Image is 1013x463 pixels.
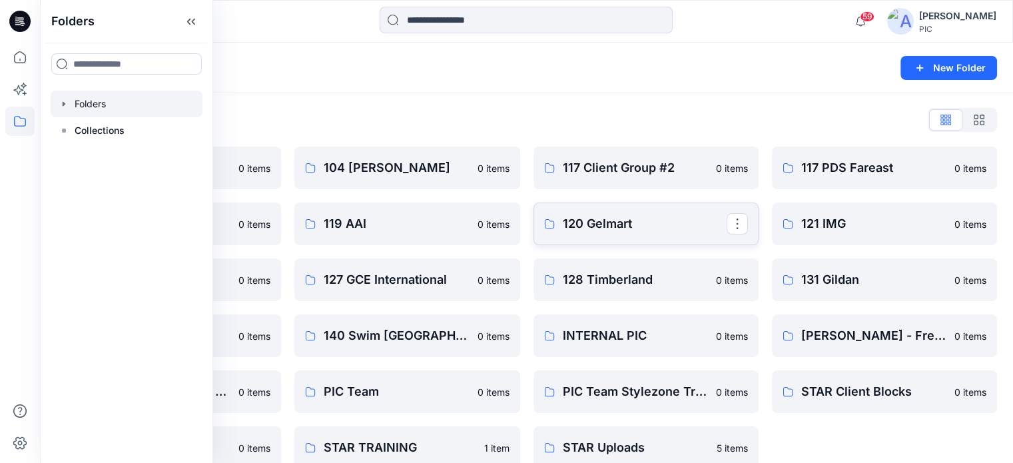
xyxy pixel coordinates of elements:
[716,273,748,287] p: 0 items
[478,273,509,287] p: 0 items
[324,382,469,401] p: PIC Team
[238,217,270,231] p: 0 items
[954,273,986,287] p: 0 items
[294,370,519,413] a: PIC Team0 items
[954,329,986,343] p: 0 items
[563,270,708,289] p: 128 Timberland
[919,24,996,34] div: PIC
[919,8,996,24] div: [PERSON_NAME]
[716,161,748,175] p: 0 items
[238,273,270,287] p: 0 items
[954,161,986,175] p: 0 items
[324,326,469,345] p: 140 Swim [GEOGRAPHIC_DATA]
[772,370,997,413] a: STAR Client Blocks0 items
[563,159,708,177] p: 117 Client Group #2
[533,203,759,245] a: 120 Gelmart
[563,382,708,401] p: PIC Team Stylezone Training
[717,441,748,455] p: 5 items
[716,385,748,399] p: 0 items
[954,217,986,231] p: 0 items
[772,258,997,301] a: 131 Gildan0 items
[716,329,748,343] p: 0 items
[772,203,997,245] a: 121 IMG0 items
[563,215,727,233] p: 120 Gelmart
[478,329,509,343] p: 0 items
[294,314,519,357] a: 140 Swim [GEOGRAPHIC_DATA]0 items
[563,438,709,457] p: STAR Uploads
[478,385,509,399] p: 0 items
[900,56,997,80] button: New Folder
[324,215,469,233] p: 119 AAI
[533,147,759,189] a: 117 Client Group #20 items
[484,441,509,455] p: 1 item
[533,370,759,413] a: PIC Team Stylezone Training0 items
[324,270,469,289] p: 127 GCE International
[772,314,997,357] a: [PERSON_NAME] - Freelance0 items
[533,258,759,301] a: 128 Timberland0 items
[954,385,986,399] p: 0 items
[324,438,476,457] p: STAR TRAINING
[238,385,270,399] p: 0 items
[860,11,874,22] span: 59
[801,215,946,233] p: 121 IMG
[801,326,946,345] p: [PERSON_NAME] - Freelance
[238,441,270,455] p: 0 items
[238,329,270,343] p: 0 items
[294,147,519,189] a: 104 [PERSON_NAME]0 items
[478,161,509,175] p: 0 items
[887,8,914,35] img: avatar
[533,314,759,357] a: INTERNAL PIC0 items
[801,382,946,401] p: STAR Client Blocks
[294,258,519,301] a: 127 GCE International0 items
[772,147,997,189] a: 117 PDS Fareast0 items
[75,123,125,139] p: Collections
[478,217,509,231] p: 0 items
[324,159,469,177] p: 104 [PERSON_NAME]
[801,270,946,289] p: 131 Gildan
[294,203,519,245] a: 119 AAI0 items
[238,161,270,175] p: 0 items
[563,326,708,345] p: INTERNAL PIC
[801,159,946,177] p: 117 PDS Fareast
